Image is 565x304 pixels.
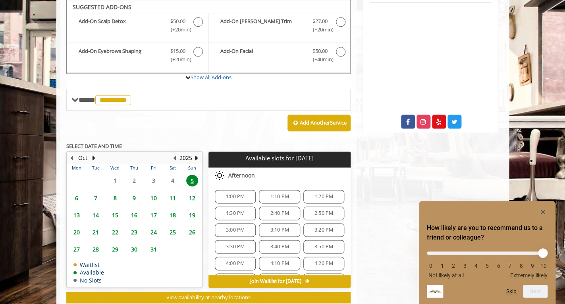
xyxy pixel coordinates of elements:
button: Skip [506,288,517,294]
button: Oct [78,154,87,162]
div: 4:10 PM [259,257,300,270]
td: Select day19 [182,207,202,224]
span: 29 [109,244,121,255]
span: 3:00 PM [226,227,245,233]
span: Join Waitlist for [DATE] [250,278,301,285]
span: 4:00 PM [226,260,245,267]
li: 8 [517,263,525,269]
span: 3:10 PM [270,227,289,233]
span: 12 [186,192,198,204]
div: 3:30 PM [215,240,256,253]
td: Select day7 [86,189,105,207]
span: 23 [128,226,140,238]
span: 19 [186,209,198,221]
span: View availability at nearby locations [166,294,250,301]
span: (+20min ) [166,55,189,64]
span: 24 [148,226,160,238]
span: Not likely at all [428,272,464,279]
span: 10 [148,192,160,204]
td: Select day20 [67,224,86,241]
span: 28 [90,244,102,255]
td: Select day10 [144,189,163,207]
span: 25 [167,226,179,238]
div: 3:10 PM [259,223,300,237]
li: 6 [494,263,502,269]
span: (+20min ) [166,25,189,34]
span: 3:20 PM [314,227,333,233]
td: Select day18 [163,207,182,224]
li: 1 [438,263,446,269]
b: Add-On Scalp Detox [79,17,162,34]
span: 11 [167,192,179,204]
span: 20 [71,226,83,238]
span: 16 [128,209,140,221]
th: Sun [182,164,202,172]
li: 0 [427,263,435,269]
span: 3:50 PM [314,244,333,250]
label: Add-On Facial [212,47,346,66]
span: 1:10 PM [270,193,289,200]
b: SELECT DATE AND TIME [66,142,122,150]
span: $50.00 [312,47,328,55]
td: Select day12 [182,189,202,207]
span: 9 [128,192,140,204]
img: afternoon slots [215,171,224,180]
div: 1:30 PM [215,207,256,220]
div: 4:30 PM [215,273,256,287]
label: Add-On Eyebrows Shaping [71,47,204,66]
td: Select day6 [67,189,86,207]
td: Select day13 [67,207,86,224]
li: 5 [483,263,491,269]
div: 3:00 PM [215,223,256,237]
span: 8 [109,192,121,204]
span: 30 [128,244,140,255]
td: Select day28 [86,241,105,258]
button: View availability at nearby locations [66,292,351,303]
span: Afternoon [228,172,255,179]
b: SUGGESTED ADD-ONS [73,3,131,11]
button: Previous Year [172,154,178,162]
li: 2 [449,263,457,269]
button: Previous Month [69,154,75,162]
div: 4:40 PM [259,273,300,287]
span: 1:20 PM [314,193,333,200]
span: 6 [71,192,83,204]
td: Available [73,269,104,275]
button: Add AnotherService [287,115,351,131]
div: 1:20 PM [303,190,344,203]
span: 3:40 PM [270,244,289,250]
button: Next question [523,285,548,298]
span: $50.00 [170,17,185,25]
div: 3:50 PM [303,240,344,253]
td: Select day15 [105,207,124,224]
td: Select day23 [125,224,144,241]
b: Add-On Facial [220,47,305,64]
button: Hide survey [538,207,548,217]
b: Add Another Service [300,119,347,126]
div: 2:50 PM [303,207,344,220]
span: 17 [148,209,160,221]
span: 31 [148,244,160,255]
td: Select day22 [105,224,124,241]
label: Add-On Scalp Detox [71,17,204,36]
td: Select day26 [182,224,202,241]
span: 4:10 PM [270,260,289,267]
td: Select day30 [125,241,144,258]
li: 10 [540,263,548,269]
td: No Slots [73,277,104,283]
span: 3:30 PM [226,244,245,250]
span: 2:50 PM [314,210,333,216]
li: 4 [472,263,480,269]
td: Select day16 [125,207,144,224]
span: 2:40 PM [270,210,289,216]
td: Select day14 [86,207,105,224]
div: How likely are you to recommend us to a friend or colleague? Select an option from 0 to 10, with ... [427,246,548,279]
span: 15 [109,209,121,221]
span: 14 [90,209,102,221]
span: 27 [71,244,83,255]
span: 7 [90,192,102,204]
td: Select day25 [163,224,182,241]
span: $27.00 [312,17,328,25]
td: Select day9 [125,189,144,207]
